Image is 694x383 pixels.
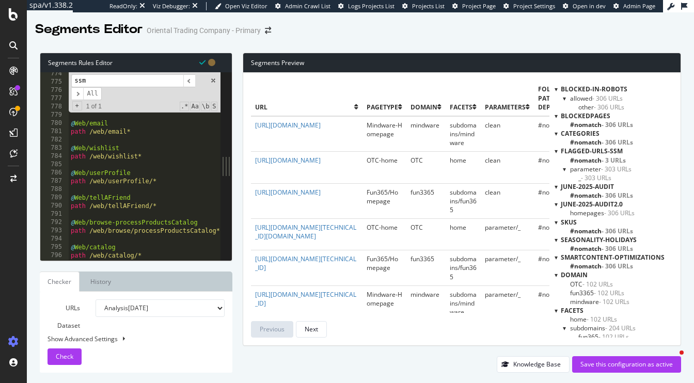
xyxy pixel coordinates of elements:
a: Projects List [402,2,445,10]
div: Segments Preview [243,53,681,73]
span: facets [450,103,472,111]
span: - 306 URLs [592,94,623,103]
span: parameter/_ [485,290,520,299]
div: 778 [40,103,69,111]
span: Admin Crawl List [285,2,330,10]
span: - 306 URLs [602,138,633,147]
span: Blocked-in-robots [561,85,627,93]
span: - 204 URLs [605,324,636,332]
span: domain [561,270,588,279]
span: Click to filter Categories on #nomatch [570,138,633,147]
div: Oriental Trading Company - Primary [147,25,261,36]
span: Click to filter SKUs on #nomatch [570,227,633,235]
div: 796 [40,251,69,260]
span: 1 of 1 [82,102,106,110]
span: mindware [411,290,439,299]
span: - 3 URLs [602,156,626,165]
span: Click to filter June-2025-Audit on #nomatch [570,191,633,200]
span: domain [411,103,437,111]
span: subdomains/fun365 [450,254,477,281]
div: 787 [40,177,69,185]
span: RegExp Search [180,102,189,111]
a: Open in dev [563,2,606,10]
span: parameter/_ [485,254,520,263]
iframe: Intercom live chat [659,348,684,373]
span: Logs Projects List [348,2,395,10]
span: #nomatch [538,223,567,232]
span: Click to filter domain on mindware [570,297,629,306]
span: clean [485,156,500,165]
span: home [450,156,466,165]
a: Project Page [452,2,496,10]
span: home [450,223,466,232]
span: Fun365/Homepage [367,188,398,205]
span: OTC [411,156,423,165]
span: Click to filter facets on subdomains and its children [570,324,636,332]
div: 786 [40,169,69,177]
div: Next [305,325,318,333]
span: Alt-Enter [83,87,102,100]
span: Click to filter SmartContent-Optimizations on #nomatch [570,262,633,270]
span: Projects List [412,2,445,10]
span: - 303 URLs [601,165,632,173]
div: 781 [40,127,69,136]
div: 783 [40,144,69,152]
span: Click to filter facets on subdomains/fun365 [578,332,629,341]
div: 794 [40,235,69,243]
a: [URL][DOMAIN_NAME][TECHNICAL_ID] [255,290,356,308]
div: 776 [40,86,69,94]
span: - 306 URLs [602,191,633,200]
a: Project Settings [503,2,555,10]
span: parameter/_ [485,223,520,232]
div: 780 [40,119,69,127]
span: Open Viz Editor [225,2,267,10]
button: Next [296,321,327,338]
a: Logs Projects List [338,2,395,10]
span: Click to filter Blocked-in-robots on allowed/other [578,103,624,111]
span: #nomatch [538,156,567,165]
div: 788 [40,185,69,194]
span: #nomatch [538,188,567,197]
div: Segments Rules Editor [40,53,232,72]
span: Click to filter June-2025-Audit2.0 on homepages [570,209,635,217]
span: OTC-home [367,156,398,165]
span: - 306 URLs [602,262,633,270]
div: Show Advanced Settings [40,334,217,343]
div: Viz Debugger: [153,2,190,10]
span: SmartContent-Optimizations [561,253,665,262]
span: Click to filter Blocked-in-robots on allowed and its children [570,94,623,103]
span: - 102 URLs [599,297,629,306]
span: Project Settings [513,2,555,10]
span: Check [56,352,73,361]
span: #nomatch [538,121,567,130]
div: Knowledge Base [513,360,561,369]
a: Admin Page [613,2,655,10]
div: Segments Editor [35,21,143,38]
span: Click to filter Flagged-URLs-SSM on parameter/_ [578,173,611,182]
a: [URL][DOMAIN_NAME] [255,121,321,130]
span: Click to filter Flagged-URLs-SSM on parameter and its children [570,165,632,173]
span: subdomains/mindware [450,121,477,147]
span: mindware [411,121,439,130]
div: 782 [40,136,69,144]
div: 791 [40,210,69,218]
input: Search for [71,74,183,87]
span: - 102 URLs [598,332,629,341]
a: Open Viz Editor [215,2,267,10]
span: - 102 URLs [582,280,613,289]
button: Previous [251,321,293,338]
label: URLs Dataset [40,299,88,334]
span: Click to filter facets on home [570,315,617,324]
span: CaseSensitive Search [190,102,199,111]
span: Click to filter Seasonality-Holidays on #nomatch [570,244,633,253]
span: - 306 URLs [602,244,633,253]
div: 775 [40,78,69,86]
a: [URL][DOMAIN_NAME][TECHNICAL_ID][DOMAIN_NAME] [255,223,356,241]
span: subdomains/fun365 [450,188,477,214]
span: Syntax is valid [199,57,206,67]
span: - 306 URLs [602,227,633,235]
span: Click to filter domain on fun3365 [570,289,624,297]
div: 789 [40,194,69,202]
span: Search In Selection [211,102,217,111]
span: Toggle Replace mode [72,101,82,110]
